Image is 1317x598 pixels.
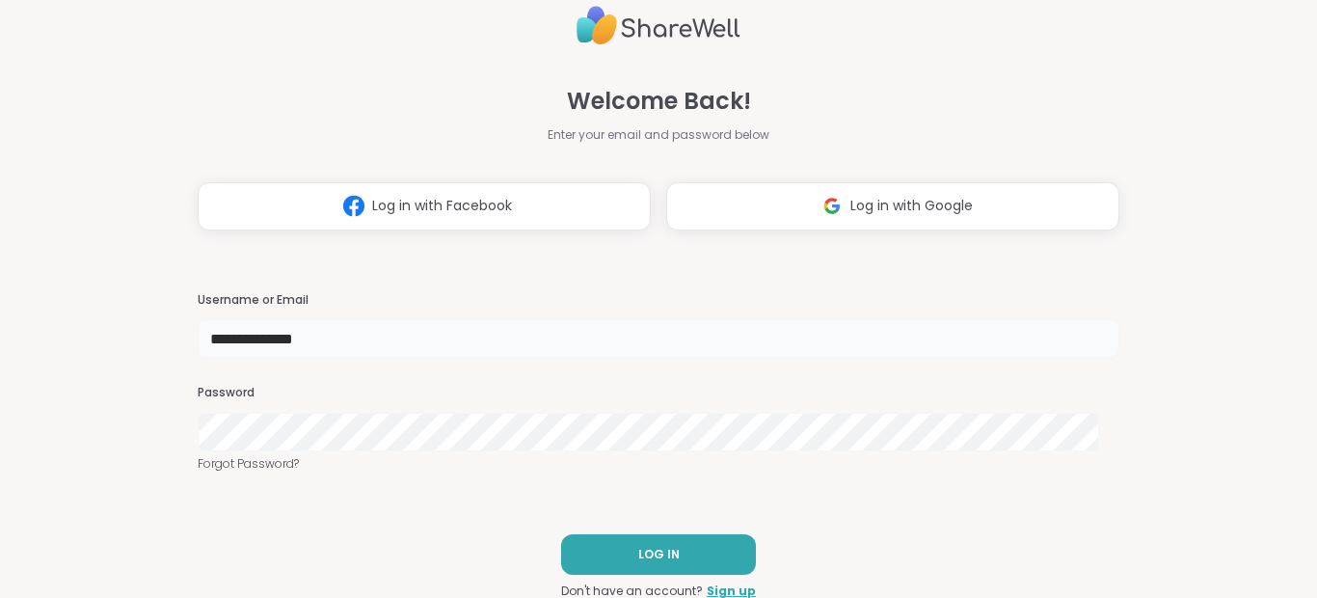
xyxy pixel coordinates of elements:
[850,196,973,216] span: Log in with Google
[814,188,850,224] img: ShareWell Logomark
[638,546,680,563] span: LOG IN
[372,196,512,216] span: Log in with Facebook
[336,188,372,224] img: ShareWell Logomark
[548,126,769,144] span: Enter your email and password below
[561,534,756,575] button: LOG IN
[198,182,651,231] button: Log in with Facebook
[198,455,1119,473] a: Forgot Password?
[198,385,1119,401] h3: Password
[198,292,1119,309] h3: Username or Email
[567,84,751,119] span: Welcome Back!
[666,182,1119,231] button: Log in with Google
